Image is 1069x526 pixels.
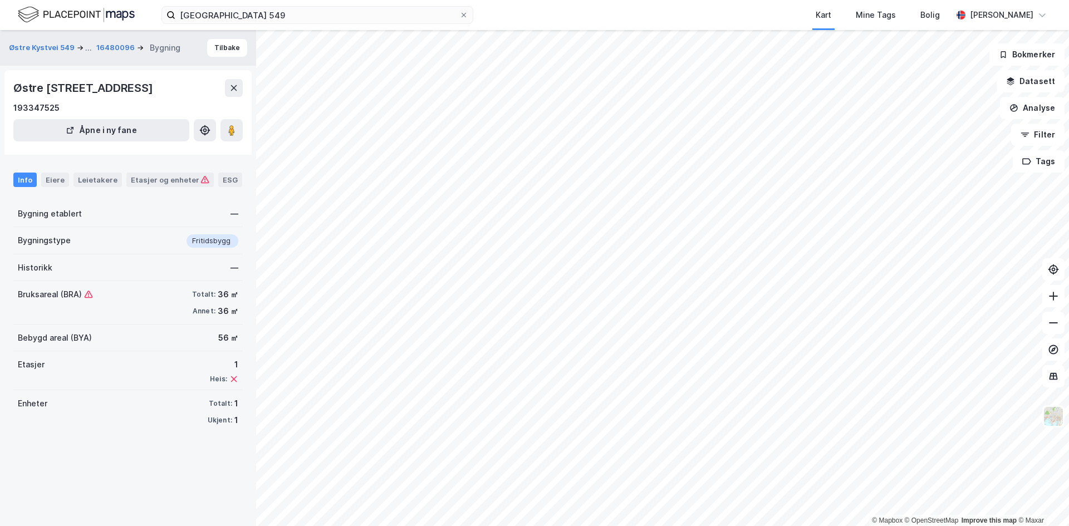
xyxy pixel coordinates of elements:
div: Bygning [150,41,180,55]
div: — [231,207,238,220]
div: 1 [210,358,238,371]
button: Østre Kystvei 549 [9,41,77,55]
button: Tilbake [207,39,247,57]
div: 36 ㎡ [218,288,238,301]
button: Bokmerker [989,43,1065,66]
div: Etasjer og enheter [131,175,209,185]
a: Mapbox [872,517,903,524]
div: Bruksareal (BRA) [18,288,93,301]
div: Annet: [193,307,215,316]
div: — [231,261,238,274]
button: Datasett [997,70,1065,92]
div: ESG [218,173,242,187]
div: ... [85,41,92,55]
div: 1 [234,397,238,410]
div: Info [13,173,37,187]
a: Improve this map [962,517,1017,524]
div: 56 ㎡ [218,331,238,345]
img: Z [1043,406,1064,427]
img: logo.f888ab2527a4732fd821a326f86c7f29.svg [18,5,135,24]
button: Åpne i ny fane [13,119,189,141]
div: Eiere [41,173,69,187]
div: Bolig [920,8,940,22]
button: 16480096 [96,42,137,53]
div: Leietakere [73,173,122,187]
div: Mine Tags [856,8,896,22]
div: 36 ㎡ [218,304,238,318]
a: OpenStreetMap [905,517,959,524]
button: Tags [1013,150,1065,173]
div: Kontrollprogram for chat [1013,473,1069,526]
div: Bebygd areal (BYA) [18,331,92,345]
div: Østre [STREET_ADDRESS] [13,79,155,97]
div: 1 [234,414,238,427]
div: Kart [816,8,831,22]
div: Bygning etablert [18,207,82,220]
div: Historikk [18,261,52,274]
div: Bygningstype [18,234,71,247]
iframe: Chat Widget [1013,473,1069,526]
div: Enheter [18,397,47,410]
button: Filter [1011,124,1065,146]
div: Heis: [210,375,227,384]
div: Ukjent: [208,416,232,425]
div: Etasjer [18,358,45,371]
div: [PERSON_NAME] [970,8,1033,22]
div: 193347525 [13,101,60,115]
div: Totalt: [192,290,215,299]
input: Søk på adresse, matrikkel, gårdeiere, leietakere eller personer [175,7,459,23]
div: Totalt: [209,399,232,408]
button: Analyse [1000,97,1065,119]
